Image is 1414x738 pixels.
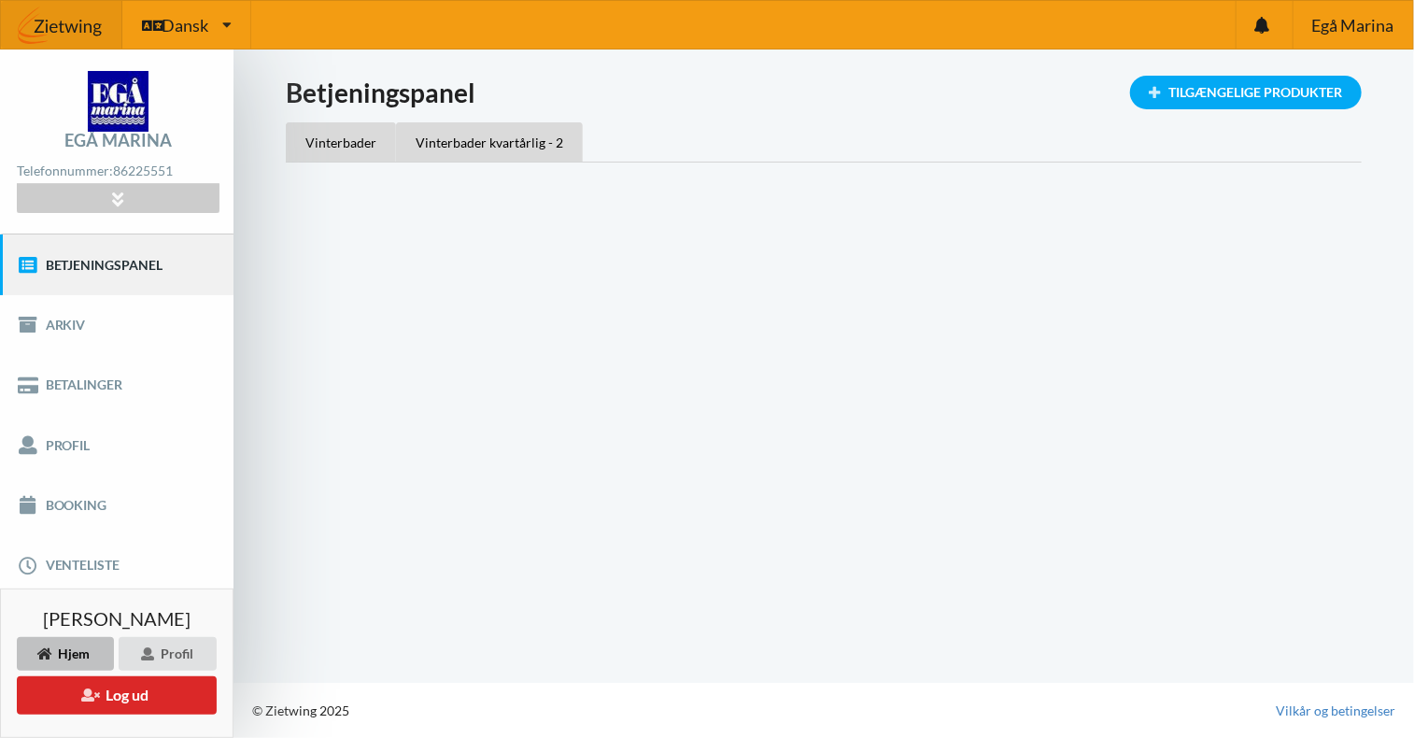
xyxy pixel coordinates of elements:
button: Log ud [17,676,217,715]
img: logo [88,71,148,132]
a: Vilkår og betingelser [1276,702,1395,720]
div: Hjem [17,637,114,671]
div: Profil [119,637,217,671]
div: Vinterbader [286,122,396,162]
span: Dansk [162,17,208,34]
div: Vinterbader kvartårlig - 2 [396,122,583,162]
strong: 86225551 [113,163,173,178]
div: Tilgængelige Produkter [1130,76,1362,109]
div: Egå Marina [64,132,172,149]
h1: Betjeningspanel [286,76,1362,109]
span: Egå Marina [1311,17,1393,34]
div: Telefonnummer: [17,159,219,184]
span: [PERSON_NAME] [43,609,191,628]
